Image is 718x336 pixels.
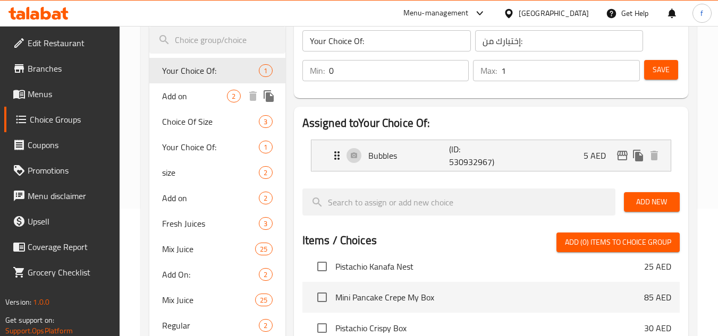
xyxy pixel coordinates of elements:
a: Choice Groups [4,107,120,132]
span: Pistachio Kanafa Nest [335,260,644,273]
span: 2 [259,321,272,331]
span: Branches [28,62,112,75]
a: Edit Restaurant [4,30,120,56]
span: Save [653,63,670,76]
div: Choices [259,268,272,281]
p: 25 AED [644,260,671,273]
div: Your Choice Of:1 [149,134,285,160]
div: Mix Juice25 [149,287,285,313]
span: Menus [28,88,112,100]
button: Add (0) items to choice group [556,232,680,252]
span: Select choice [311,255,333,278]
span: 2 [259,168,272,178]
div: Choices [255,294,272,306]
div: Choices [259,319,272,332]
p: Max: [480,64,497,77]
span: 1.0.0 [33,295,49,309]
span: 2 [259,193,272,203]
h2: Assigned to Your Choice Of: [302,115,680,131]
div: Add on2deleteduplicate [149,83,285,109]
span: 2 [259,270,272,280]
span: Add New [632,195,671,209]
span: Coupons [28,139,112,151]
a: Coverage Report [4,234,120,260]
span: Fresh Juices [162,217,259,230]
a: Branches [4,56,120,81]
div: Menu-management [403,7,469,20]
span: Add On: [162,268,259,281]
a: Grocery Checklist [4,260,120,285]
div: Expand [311,140,671,171]
input: search [302,188,615,216]
span: 1 [259,66,272,76]
span: Mini Pancake Crepe My Box [335,291,644,304]
span: Mix Juice [162,294,255,306]
p: 30 AED [644,322,671,334]
span: 25 [256,295,272,305]
a: Promotions [4,158,120,183]
button: Save [644,60,678,80]
p: 85 AED [644,291,671,304]
span: Grocery Checklist [28,266,112,279]
a: Menu disclaimer [4,183,120,209]
span: Edit Restaurant [28,37,112,49]
p: 5 AED [584,149,614,162]
a: Menus [4,81,120,107]
span: Pistachio Crispy Box [335,322,644,334]
div: [GEOGRAPHIC_DATA] [519,7,589,19]
li: Expand [302,135,680,176]
div: Add On:2 [149,262,285,287]
span: Regular [162,319,259,332]
div: Choices [259,64,272,77]
span: Promotions [28,164,112,177]
h2: Items / Choices [302,232,377,248]
span: Version: [5,295,31,309]
div: Choices [255,243,272,255]
span: 2 [227,91,240,101]
span: Coverage Report [28,240,112,253]
span: f [700,7,703,19]
button: duplicate [630,148,646,163]
button: edit [614,148,630,163]
span: Select choice [311,286,333,308]
div: size2 [149,160,285,185]
span: Choice Groups [30,113,112,126]
a: Coupons [4,132,120,158]
span: Mix Juice [162,243,255,255]
div: Add on2 [149,185,285,211]
span: Upsell [28,215,112,228]
span: 25 [256,244,272,254]
span: Menu disclaimer [28,189,112,202]
span: Choice Of Size [162,115,259,128]
p: (ID: 530932967) [449,143,503,168]
p: Min: [310,64,325,77]
p: Bubbles [368,149,450,162]
span: Add (0) items to choice group [565,236,671,249]
span: 3 [259,117,272,127]
span: Get support on: [5,313,54,327]
input: search [149,27,285,54]
button: duplicate [261,88,277,104]
button: Add New [624,192,680,212]
button: delete [646,148,662,163]
a: Upsell [4,209,120,234]
span: Add on [162,192,259,204]
span: 1 [259,142,272,152]
div: Choices [259,115,272,128]
span: Your Choice Of: [162,141,259,153]
div: Choices [259,166,272,179]
span: Add on [162,90,227,102]
span: size [162,166,259,179]
span: 3 [259,219,272,229]
button: delete [245,88,261,104]
div: Your Choice Of:1 [149,58,285,83]
div: Choice Of Size3 [149,109,285,134]
div: Choices [259,192,272,204]
div: Fresh Juices3 [149,211,285,236]
div: Mix Juice25 [149,236,285,262]
span: Your Choice Of: [162,64,259,77]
